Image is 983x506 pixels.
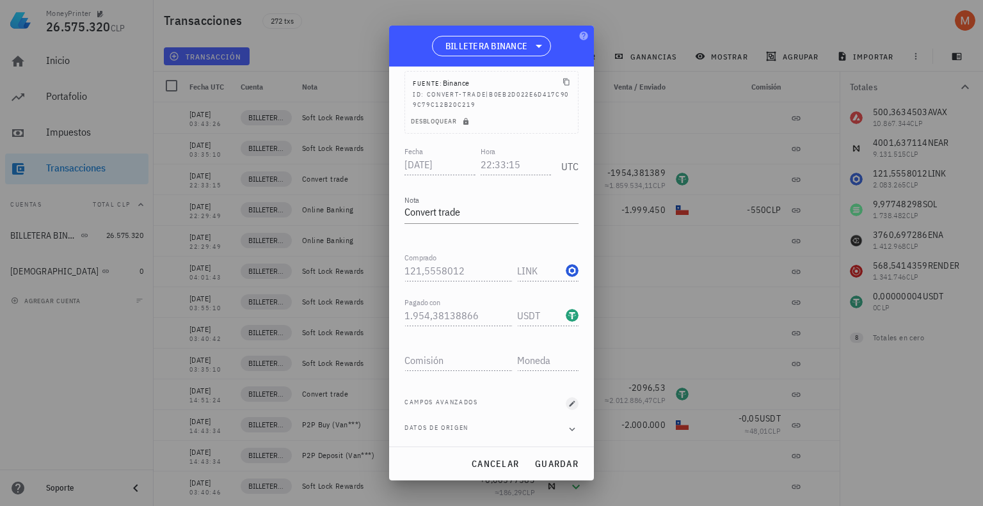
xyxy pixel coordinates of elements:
[566,264,579,277] div: LINK-icon
[410,117,472,125] span: Desbloquear
[404,397,478,410] span: Campos avanzados
[404,253,436,262] label: Comprado
[404,195,419,205] label: Nota
[405,115,477,128] button: Desbloquear
[566,309,579,322] div: USDT-icon
[517,260,563,281] input: Moneda
[529,452,584,475] button: guardar
[556,146,579,178] div: UTC
[481,146,495,156] label: Hora
[445,40,527,52] span: BILLETERA BINANCE
[404,423,468,436] span: Datos de origen
[413,79,443,88] span: Fuente:
[404,146,423,156] label: Fecha
[413,90,570,110] div: ID: convert-trade|b0eb2d022e6d417c909c79c12b20c219
[534,458,579,470] span: guardar
[404,297,440,307] label: Pagado con
[517,305,563,326] input: Moneda
[471,458,519,470] span: cancelar
[413,77,469,90] div: Binance
[517,350,576,370] input: Moneda
[466,452,524,475] button: cancelar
